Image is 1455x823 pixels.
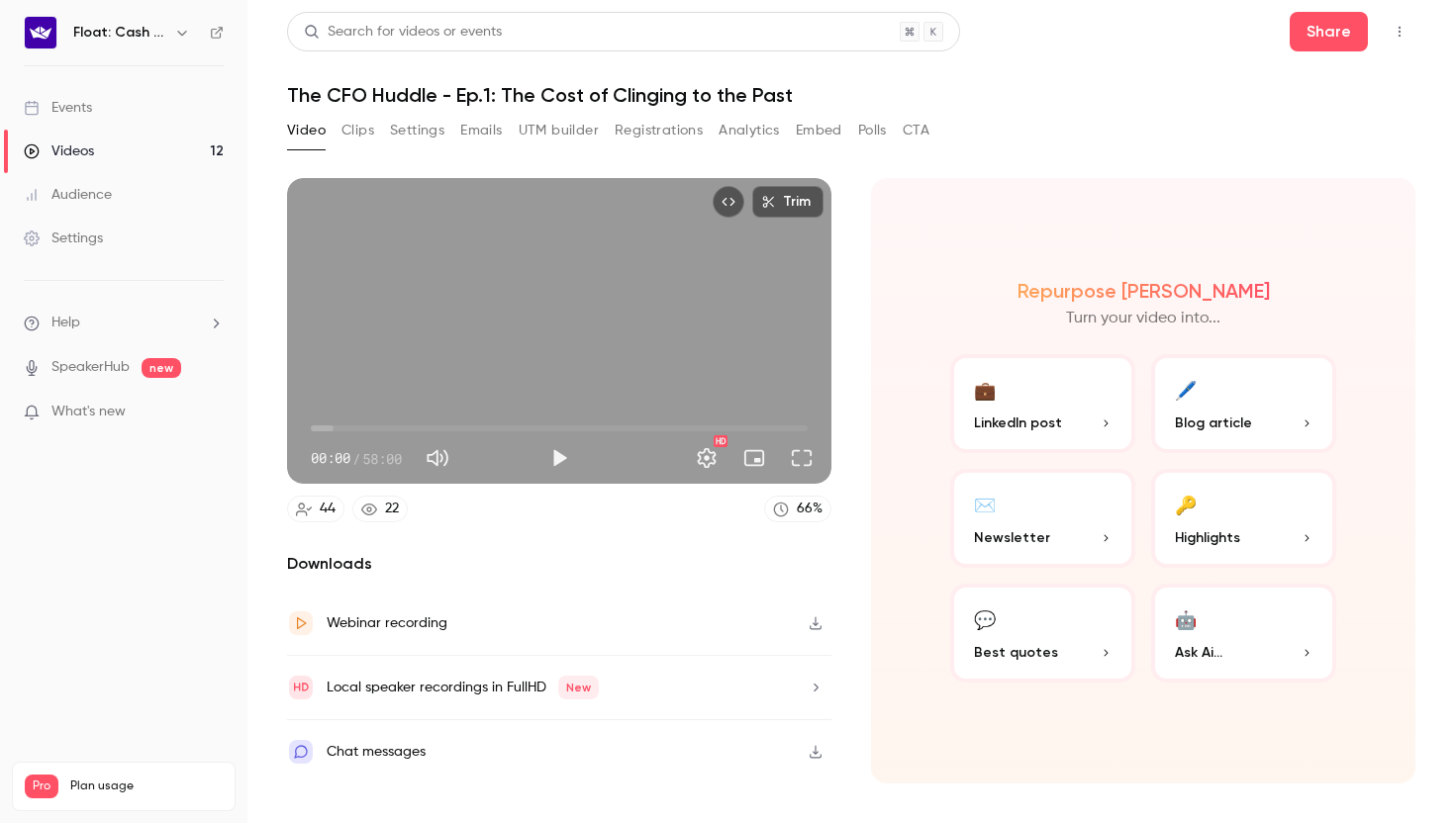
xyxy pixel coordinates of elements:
[24,141,94,161] div: Videos
[1384,16,1415,47] button: Top Bar Actions
[460,115,502,146] button: Emails
[1290,12,1368,51] button: Share
[287,552,831,576] h2: Downloads
[311,448,402,469] div: 00:00
[24,229,103,248] div: Settings
[539,438,579,478] button: Play
[1018,279,1270,303] h2: Repurpose [PERSON_NAME]
[687,438,727,478] button: Settings
[713,186,744,218] button: Embed video
[1175,527,1240,548] span: Highlights
[327,676,599,699] div: Local speaker recordings in FullHD
[362,448,402,469] span: 58:00
[796,115,842,146] button: Embed
[327,611,447,635] div: Webinar recording
[25,775,58,798] span: Pro
[1175,412,1252,433] span: Blog article
[1175,489,1197,519] div: 🔑
[974,374,996,405] div: 💼
[1175,642,1222,663] span: Ask Ai...
[752,186,824,218] button: Trim
[287,496,344,522] a: 44
[385,499,399,519] div: 22
[24,98,92,118] div: Events
[418,438,457,478] button: Mute
[311,448,350,469] span: 00:00
[950,469,1135,568] button: ✉️Newsletter
[24,313,224,333] li: help-dropdown-opener
[25,17,56,48] img: Float: Cash Flow Intelligence Series
[714,435,727,447] div: HD
[51,357,130,378] a: SpeakerHub
[950,354,1135,453] button: 💼LinkedIn post
[519,115,599,146] button: UTM builder
[797,499,823,519] div: 66 %
[974,527,1050,548] span: Newsletter
[558,676,599,699] span: New
[615,115,703,146] button: Registrations
[327,740,426,764] div: Chat messages
[974,603,996,634] div: 💬
[764,496,831,522] a: 66%
[858,115,887,146] button: Polls
[73,23,166,43] h6: Float: Cash Flow Intelligence Series
[1066,307,1220,330] p: Turn your video into...
[719,115,780,146] button: Analytics
[782,438,822,478] button: Full screen
[974,489,996,519] div: ✉️
[51,402,126,422] span: What's new
[1151,469,1336,568] button: 🔑Highlights
[734,438,774,478] button: Turn on miniplayer
[1175,374,1197,405] div: 🖊️
[287,83,1415,107] h1: The CFO Huddle - Ep.1: The Cost of Clinging to the Past
[352,448,360,469] span: /
[352,496,408,522] a: 22
[974,412,1062,433] span: LinkedIn post
[950,584,1135,683] button: 💬Best quotes
[1175,603,1197,634] div: 🤖
[974,642,1058,663] span: Best quotes
[24,185,112,205] div: Audience
[903,115,929,146] button: CTA
[200,404,224,421] iframe: Noticeable Trigger
[70,778,223,794] span: Plan usage
[142,358,181,378] span: new
[287,115,326,146] button: Video
[304,22,502,43] div: Search for videos or events
[1151,584,1336,683] button: 🤖Ask Ai...
[341,115,374,146] button: Clips
[320,499,336,519] div: 44
[390,115,444,146] button: Settings
[1151,354,1336,453] button: 🖊️Blog article
[51,313,80,333] span: Help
